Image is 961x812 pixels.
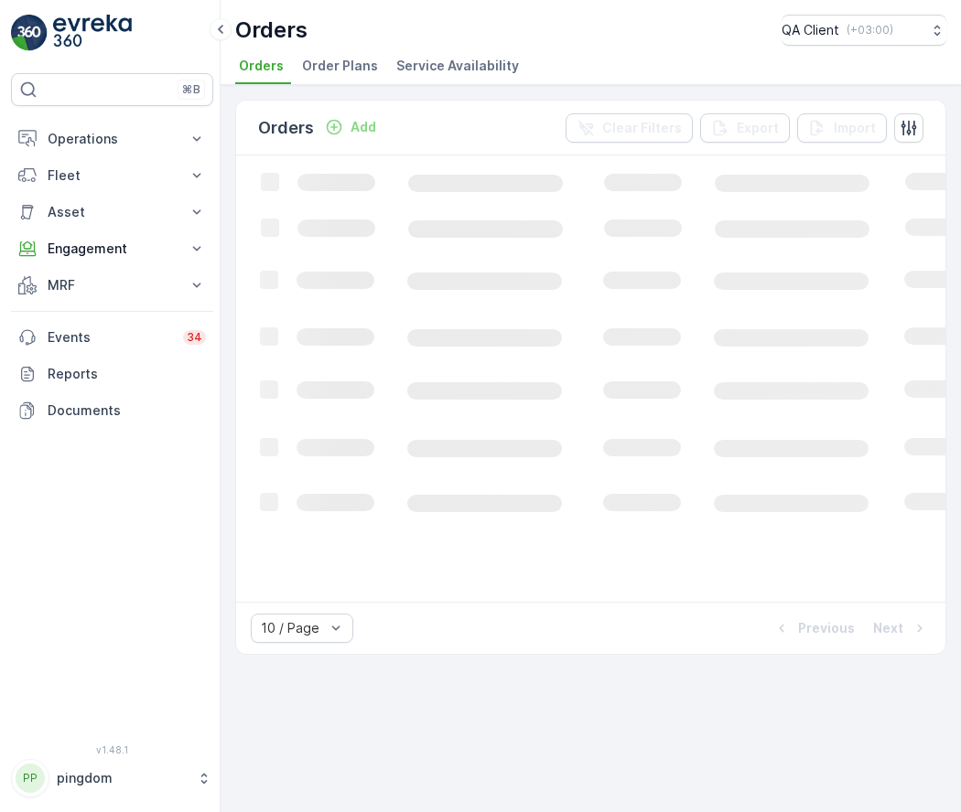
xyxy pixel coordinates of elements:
img: logo [11,15,48,51]
button: Asset [11,194,213,230]
p: Orders [258,115,314,141]
p: QA Client [782,21,839,39]
button: Add [318,116,383,138]
button: Engagement [11,230,213,267]
p: Engagement [48,240,177,258]
a: Events34 [11,319,213,356]
p: Import [834,119,876,137]
button: Fleet [11,157,213,194]
span: Service Availability [396,57,519,75]
p: ⌘B [182,82,200,97]
button: Next [871,617,931,639]
p: Add [351,118,376,136]
p: ( +03:00 ) [847,23,893,37]
p: Events [48,328,172,347]
p: Export [737,119,779,137]
button: PPpingdom [11,759,213,797]
p: Orders [235,16,308,45]
p: Documents [48,401,206,420]
p: Reports [48,365,206,383]
button: MRF [11,267,213,304]
span: v 1.48.1 [11,744,213,755]
p: Asset [48,203,177,221]
p: Clear Filters [602,119,682,137]
p: Fleet [48,166,177,185]
p: Operations [48,130,177,148]
a: Documents [11,392,213,429]
a: Reports [11,356,213,392]
button: QA Client(+03:00) [782,15,946,46]
p: Previous [798,619,855,637]
p: pingdom [57,769,188,787]
button: Previous [771,617,857,639]
span: Orders [239,57,284,75]
p: 34 [187,330,202,345]
div: PP [16,764,45,793]
button: Operations [11,121,213,157]
p: Next [873,619,903,637]
button: Import [797,113,887,143]
button: Export [700,113,790,143]
img: logo_light-DOdMpM7g.png [53,15,132,51]
button: Clear Filters [566,113,693,143]
p: MRF [48,276,177,294]
span: Order Plans [302,57,378,75]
